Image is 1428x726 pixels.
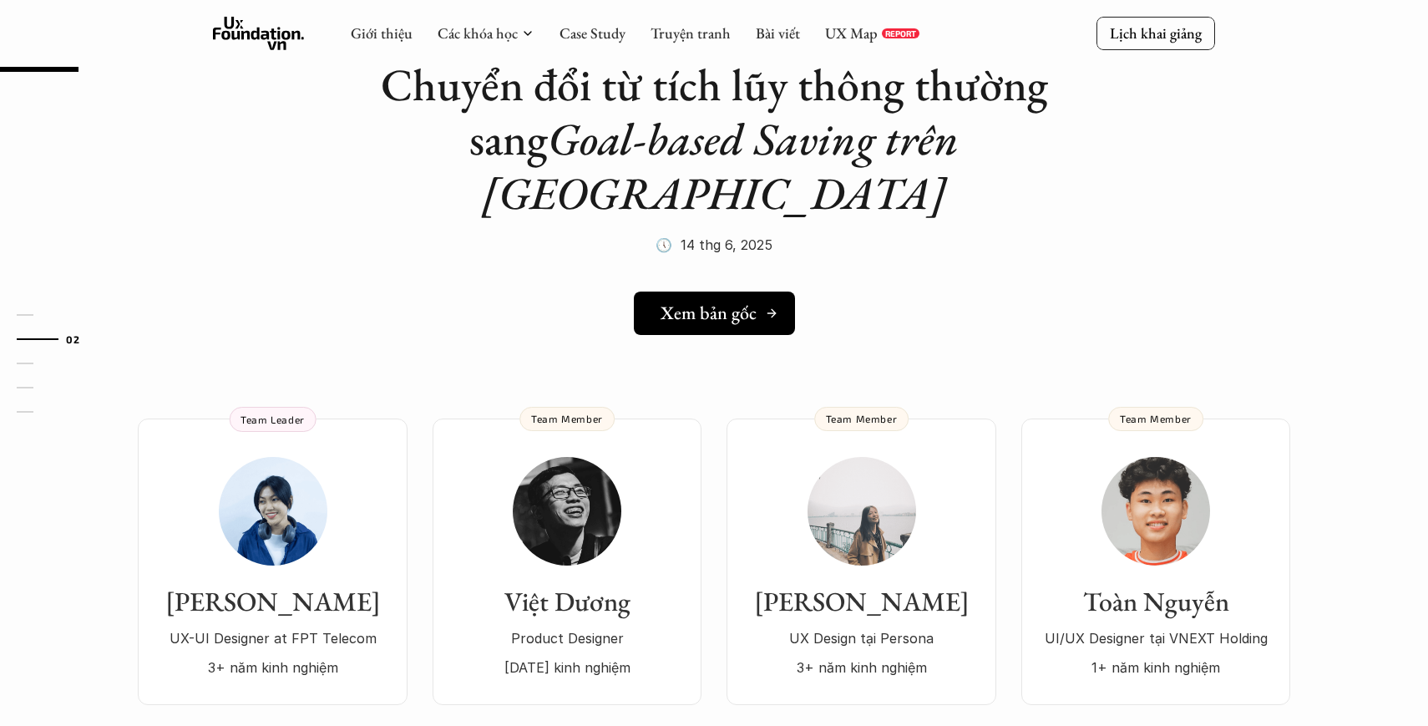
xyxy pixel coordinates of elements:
[560,23,625,43] a: Case Study
[882,28,919,38] a: REPORT
[743,626,980,651] p: UX Design tại Persona
[17,329,96,349] a: 02
[1120,413,1192,424] p: Team Member
[825,23,878,43] a: UX Map
[241,414,305,425] p: Team Leader
[154,626,391,651] p: UX-UI Designer at FPT Telecom
[380,58,1048,220] h1: Chuyển đổi từ tích lũy thông thường sang
[656,232,772,257] p: 🕔 14 thg 6, 2025
[1021,419,1290,705] a: Toàn NguyễnUI/UX Designer tại VNEXT Holding1+ năm kinh nghiệmTeam Member
[138,419,408,705] a: [PERSON_NAME]UX-UI Designer at FPT Telecom3+ năm kinh nghiệmTeam Leader
[885,28,916,38] p: REPORT
[1096,17,1215,49] a: Lịch khai giảng
[66,333,79,344] strong: 02
[351,23,413,43] a: Giới thiệu
[1110,23,1202,43] p: Lịch khai giảng
[743,586,980,617] h3: [PERSON_NAME]
[743,655,980,680] p: 3+ năm kinh nghiệm
[1038,655,1274,680] p: 1+ năm kinh nghiệm
[1038,586,1274,617] h3: Toàn Nguyễn
[651,23,731,43] a: Truyện tranh
[449,626,685,651] p: Product Designer
[482,109,969,222] em: Goal-based Saving trên [GEOGRAPHIC_DATA]
[449,655,685,680] p: [DATE] kinh nghiệm
[826,413,898,424] p: Team Member
[433,419,701,705] a: Việt DươngProduct Designer[DATE] kinh nghiệmTeam Member
[154,655,391,680] p: 3+ năm kinh nghiệm
[531,413,603,424] p: Team Member
[438,23,518,43] a: Các khóa học
[661,302,757,324] h5: Xem bản gốc
[756,23,800,43] a: Bài viết
[1038,626,1274,651] p: UI/UX Designer tại VNEXT Holding
[727,419,996,705] a: [PERSON_NAME]UX Design tại Persona3+ năm kinh nghiệmTeam Member
[634,292,795,335] a: Xem bản gốc
[154,586,391,617] h3: [PERSON_NAME]
[449,586,685,617] h3: Việt Dương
